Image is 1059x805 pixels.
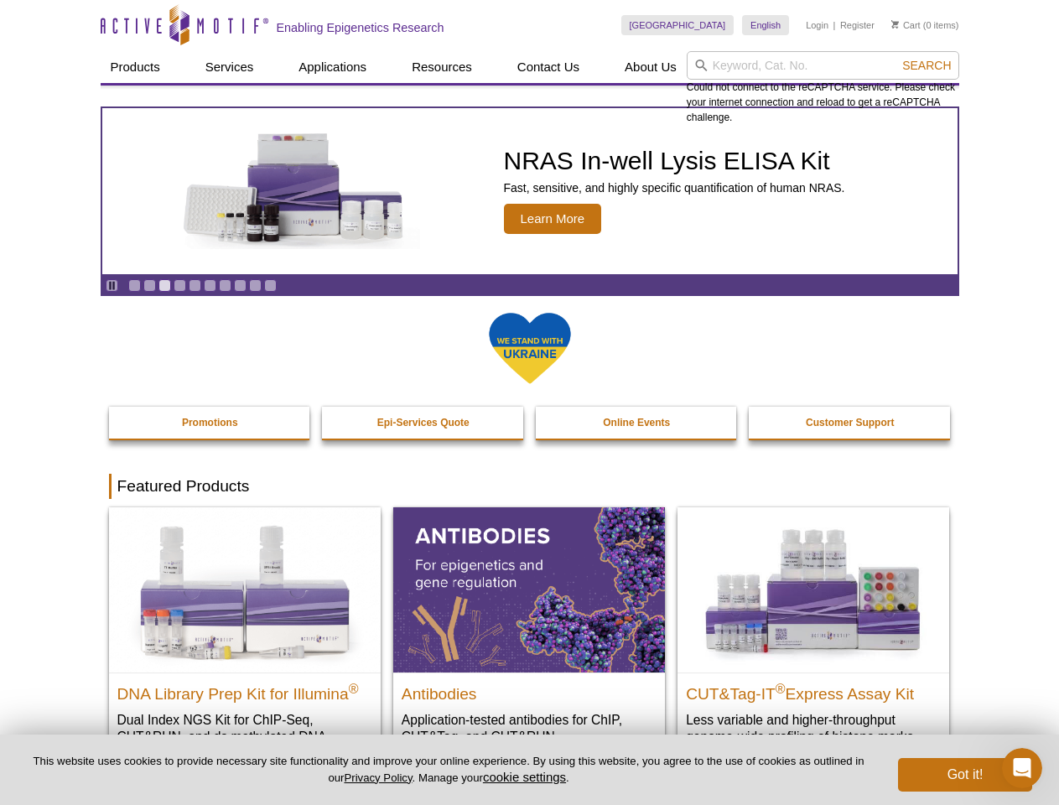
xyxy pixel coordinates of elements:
[776,681,786,695] sup: ®
[504,204,602,234] span: Learn More
[833,15,836,35] li: |
[902,59,951,72] span: Search
[686,711,941,745] p: Less variable and higher-throughput genome-wide profiling of histone marks​.
[507,51,589,83] a: Contact Us
[504,148,845,174] h2: NRAS In-well Lysis ELISA Kit
[109,474,951,499] h2: Featured Products
[128,279,141,292] a: Go to slide 1
[27,754,870,786] p: This website uses cookies to provide necessary site functionality and improve your online experie...
[1002,748,1042,788] iframe: Intercom live chat
[687,51,959,125] div: Could not connect to the reCAPTCHA service. Please check your internet connection and reload to g...
[174,279,186,292] a: Go to slide 4
[677,507,949,761] a: CUT&Tag-IT® Express Assay Kit CUT&Tag-IT®Express Assay Kit Less variable and higher-throughput ge...
[898,758,1032,792] button: Got it!
[204,279,216,292] a: Go to slide 6
[234,279,247,292] a: Go to slide 8
[806,417,894,428] strong: Customer Support
[102,108,958,274] article: NRAS In-well Lysis ELISA Kit
[393,507,665,672] img: All Antibodies
[402,678,657,703] h2: Antibodies
[322,407,525,439] a: Epi-Services Quote
[677,507,949,672] img: CUT&Tag-IT® Express Assay Kit
[195,51,264,83] a: Services
[742,15,789,35] a: English
[402,711,657,745] p: Application-tested antibodies for ChIP, CUT&Tag, and CUT&RUN.
[402,51,482,83] a: Resources
[182,417,238,428] strong: Promotions
[102,108,958,274] a: NRAS In-well Lysis ELISA Kit NRAS In-well Lysis ELISA Kit Fast, sensitive, and highly specific qu...
[483,770,566,784] button: cookie settings
[615,51,687,83] a: About Us
[169,133,420,249] img: NRAS In-well Lysis ELISA Kit
[897,58,956,73] button: Search
[288,51,376,83] a: Applications
[109,507,381,778] a: DNA Library Prep Kit for Illumina DNA Library Prep Kit for Illumina® Dual Index NGS Kit for ChIP-...
[189,279,201,292] a: Go to slide 5
[891,15,959,35] li: (0 items)
[806,19,828,31] a: Login
[393,507,665,761] a: All Antibodies Antibodies Application-tested antibodies for ChIP, CUT&Tag, and CUT&RUN.
[158,279,171,292] a: Go to slide 3
[504,180,845,195] p: Fast, sensitive, and highly specific quantification of human NRAS.
[219,279,231,292] a: Go to slide 7
[249,279,262,292] a: Go to slide 9
[264,279,277,292] a: Go to slide 10
[687,51,959,80] input: Keyword, Cat. No.
[377,417,470,428] strong: Epi-Services Quote
[344,771,412,784] a: Privacy Policy
[349,681,359,695] sup: ®
[143,279,156,292] a: Go to slide 2
[749,407,952,439] a: Customer Support
[603,417,670,428] strong: Online Events
[840,19,875,31] a: Register
[686,678,941,703] h2: CUT&Tag-IT Express Assay Kit
[109,507,381,672] img: DNA Library Prep Kit for Illumina
[536,407,739,439] a: Online Events
[109,407,312,439] a: Promotions
[106,279,118,292] a: Toggle autoplay
[891,19,921,31] a: Cart
[621,15,735,35] a: [GEOGRAPHIC_DATA]
[117,711,372,762] p: Dual Index NGS Kit for ChIP-Seq, CUT&RUN, and ds methylated DNA assays.
[891,20,899,29] img: Your Cart
[117,678,372,703] h2: DNA Library Prep Kit for Illumina
[277,20,444,35] h2: Enabling Epigenetics Research
[101,51,170,83] a: Products
[488,311,572,386] img: We Stand With Ukraine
